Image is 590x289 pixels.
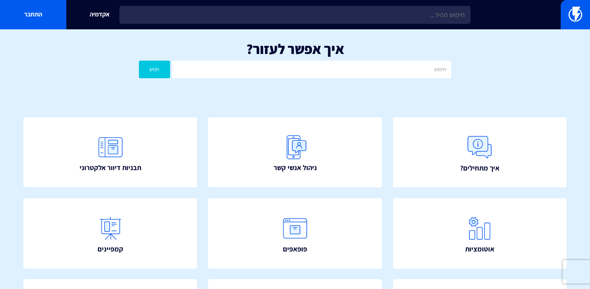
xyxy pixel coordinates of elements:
[465,244,494,254] span: אוטומציות
[80,163,141,173] span: תבניות דיוור אלקטרוני
[274,163,317,173] span: ניהול אנשי קשר
[172,61,451,78] input: חיפוש
[119,6,471,24] input: חיפוש מהיר...
[208,198,382,269] a: פופאפים
[98,244,123,254] span: קמפיינים
[208,117,382,188] a: ניהול אנשי קשר
[139,61,170,78] button: חפש
[393,117,567,188] a: איך מתחילים?
[460,163,499,173] span: איך מתחילים?
[23,198,197,269] a: קמפיינים
[283,244,307,254] span: פופאפים
[393,198,567,269] a: אוטומציות
[12,41,578,57] h1: איך אפשר לעזור?
[23,117,197,188] a: תבניות דיוור אלקטרוני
